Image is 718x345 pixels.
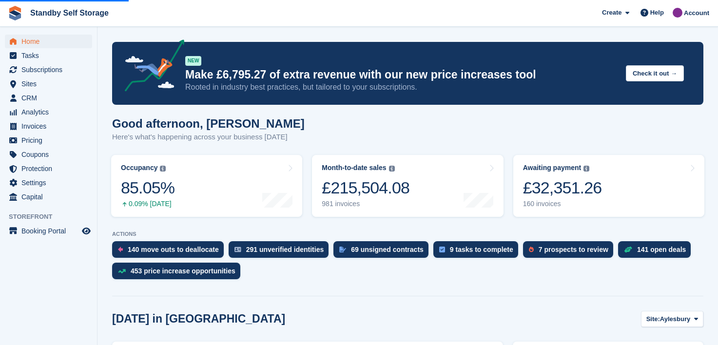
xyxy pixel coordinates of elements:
img: move_outs_to_deallocate_icon-f764333ba52eb49d3ac5e1228854f67142a1ed5810a6f6cc68b1a99e826820c5.svg [118,247,123,252]
span: Storefront [9,212,97,222]
div: 141 open deals [637,246,686,253]
button: Site: Aylesbury [641,311,703,327]
div: NEW [185,56,201,66]
img: deal-1b604bf984904fb50ccaf53a9ad4b4a5d6e5aea283cecdc64d6e3604feb123c2.svg [624,246,632,253]
span: Subscriptions [21,63,80,77]
img: price_increase_opportunities-93ffe204e8149a01c8c9dc8f82e8f89637d9d84a8eef4429ea346261dce0b2c0.svg [118,269,126,273]
a: Awaiting payment £32,351.26 160 invoices [513,155,704,217]
span: Invoices [21,119,80,133]
div: £32,351.26 [523,178,602,198]
a: menu [5,63,92,77]
span: Help [650,8,664,18]
div: 160 invoices [523,200,602,208]
a: menu [5,134,92,147]
a: 69 unsigned contracts [333,241,433,263]
img: icon-info-grey-7440780725fd019a000dd9b08b2336e03edf1995a4989e88bcd33f0948082b44.svg [583,166,589,172]
span: Booking Portal [21,224,80,238]
a: 7 prospects to review [523,241,618,263]
div: Month-to-date sales [322,164,386,172]
h1: Good afternoon, [PERSON_NAME] [112,117,305,130]
a: menu [5,176,92,190]
div: 0.09% [DATE] [121,200,175,208]
p: Here's what's happening across your business [DATE] [112,132,305,143]
span: Protection [21,162,80,175]
a: menu [5,105,92,119]
a: menu [5,91,92,105]
img: verify_identity-adf6edd0f0f0b5bbfe63781bf79b02c33cf7c696d77639b501bdc392416b5a36.svg [234,247,241,252]
span: Aylesbury [660,314,690,324]
div: £215,504.08 [322,178,409,198]
span: Site: [646,314,660,324]
img: icon-info-grey-7440780725fd019a000dd9b08b2336e03edf1995a4989e88bcd33f0948082b44.svg [160,166,166,172]
span: Tasks [21,49,80,62]
div: 453 price increase opportunities [131,267,235,275]
span: Analytics [21,105,80,119]
div: 981 invoices [322,200,409,208]
div: 69 unsigned contracts [351,246,424,253]
img: Sue Ford [673,8,682,18]
div: 291 unverified identities [246,246,324,253]
span: Settings [21,176,80,190]
span: Coupons [21,148,80,161]
span: Pricing [21,134,80,147]
img: contract_signature_icon-13c848040528278c33f63329250d36e43548de30e8caae1d1a13099fd9432cc5.svg [339,247,346,252]
p: ACTIONS [112,231,703,237]
span: Create [602,8,621,18]
a: 291 unverified identities [229,241,334,263]
div: Occupancy [121,164,157,172]
img: task-75834270c22a3079a89374b754ae025e5fb1db73e45f91037f5363f120a921f8.svg [439,247,445,252]
div: 7 prospects to review [539,246,608,253]
a: 141 open deals [618,241,696,263]
a: menu [5,35,92,48]
a: Occupancy 85.05% 0.09% [DATE] [111,155,302,217]
a: 453 price increase opportunities [112,263,245,284]
a: menu [5,190,92,204]
span: CRM [21,91,80,105]
a: menu [5,49,92,62]
a: Month-to-date sales £215,504.08 981 invoices [312,155,503,217]
a: Preview store [80,225,92,237]
a: menu [5,148,92,161]
a: menu [5,162,92,175]
div: 85.05% [121,178,175,198]
div: 9 tasks to complete [450,246,513,253]
span: Account [684,8,709,18]
p: Rooted in industry best practices, but tailored to your subscriptions. [185,82,618,93]
div: Awaiting payment [523,164,582,172]
img: stora-icon-8386f47178a22dfd0bd8f6a31ec36ba5ce8667c1dd55bd0f319d3a0aa187defe.svg [8,6,22,20]
a: Standby Self Storage [26,5,113,21]
h2: [DATE] in [GEOGRAPHIC_DATA] [112,312,285,326]
img: icon-info-grey-7440780725fd019a000dd9b08b2336e03edf1995a4989e88bcd33f0948082b44.svg [389,166,395,172]
p: Make £6,795.27 of extra revenue with our new price increases tool [185,68,618,82]
div: 140 move outs to deallocate [128,246,219,253]
span: Sites [21,77,80,91]
img: prospect-51fa495bee0391a8d652442698ab0144808aea92771e9ea1ae160a38d050c398.svg [529,247,534,252]
a: menu [5,77,92,91]
a: 9 tasks to complete [433,241,523,263]
span: Capital [21,190,80,204]
button: Check it out → [626,65,684,81]
span: Home [21,35,80,48]
a: 140 move outs to deallocate [112,241,229,263]
img: price-adjustments-announcement-icon-8257ccfd72463d97f412b2fc003d46551f7dbcb40ab6d574587a9cd5c0d94... [116,39,185,95]
a: menu [5,119,92,133]
a: menu [5,224,92,238]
